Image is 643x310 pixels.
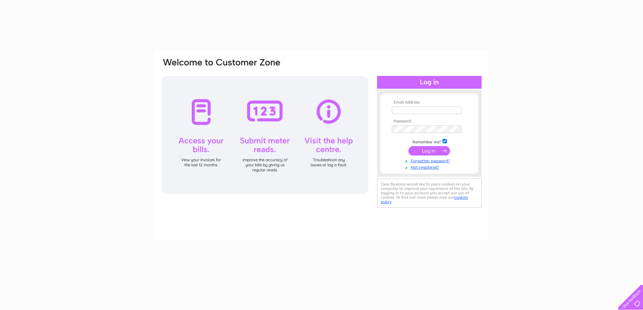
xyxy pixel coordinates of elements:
[390,138,468,145] td: Remember me?
[390,100,468,105] th: Email Address:
[392,157,468,164] a: Forgotten password?
[377,178,482,208] div: Clear Business would like to place cookies on your computer to improve your experience of the sit...
[381,195,468,204] a: cookies policy
[390,119,468,124] th: Password:
[408,146,450,156] input: Submit
[392,164,468,170] a: Not registered?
